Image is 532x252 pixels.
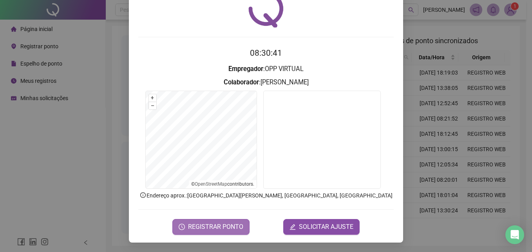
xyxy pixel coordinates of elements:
[224,79,259,86] strong: Colaborador
[149,94,156,102] button: +
[191,181,254,187] li: © contributors.
[138,191,394,200] p: Endereço aprox. : [GEOGRAPHIC_DATA][PERSON_NAME], [GEOGRAPHIC_DATA], [GEOGRAPHIC_DATA]
[172,219,250,235] button: REGISTRAR PONTO
[188,222,243,232] span: REGISTRAR PONTO
[290,224,296,230] span: edit
[299,222,353,232] span: SOLICITAR AJUSTE
[138,77,394,88] h3: : [PERSON_NAME]
[149,102,156,110] button: –
[139,192,147,199] span: info-circle
[250,48,282,58] time: 08:30:41
[138,64,394,74] h3: : OPP VIRTUAL
[179,224,185,230] span: clock-circle
[228,65,263,73] strong: Empregador
[505,225,524,244] div: Open Intercom Messenger
[195,181,227,187] a: OpenStreetMap
[283,219,360,235] button: editSOLICITAR AJUSTE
